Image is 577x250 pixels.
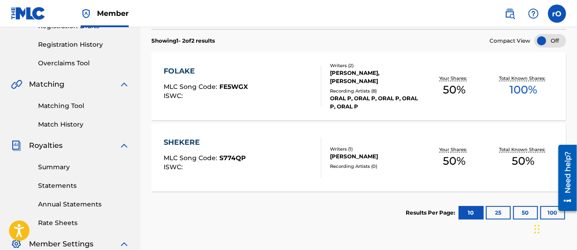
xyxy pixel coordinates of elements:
a: Summary [38,162,130,172]
button: 25 [486,206,511,220]
div: Help [524,5,543,23]
span: S774QP [219,154,246,162]
span: Matching [29,79,64,90]
a: Public Search [501,5,519,23]
span: Member Settings [29,239,93,250]
span: Compact View [490,37,530,45]
iframe: Resource Center [552,141,577,214]
span: ISWC : [164,92,185,100]
p: Your Shares: [440,75,470,82]
div: User Menu [548,5,566,23]
a: Matching Tool [38,101,130,111]
p: Total Known Shares: [499,75,548,82]
a: Statements [38,181,130,191]
p: Your Shares: [440,146,470,153]
a: Match History [38,120,130,129]
span: 50 % [443,153,466,169]
a: SHEKEREMLC Song Code:S774QPISWC:Writers (1)[PERSON_NAME]Recording Artists (0)Your Shares:50%Total... [151,123,566,191]
div: Recording Artists ( 8 ) [330,88,420,94]
button: 50 [513,206,538,220]
p: Results Per Page: [406,209,457,217]
img: Matching [11,79,22,90]
img: expand [119,239,130,250]
a: FOLAKEMLC Song Code:FE5WGXISWC:Writers (2)[PERSON_NAME], [PERSON_NAME]Recording Artists (8)ORAL P... [151,52,566,120]
a: Rate Sheets [38,218,130,228]
span: 50 % [443,82,466,98]
div: Recording Artists ( 0 ) [330,163,420,170]
a: Overclaims Tool [38,59,130,68]
img: Member Settings [11,239,22,250]
a: Annual Statements [38,200,130,209]
img: Top Rightsholder [81,8,92,19]
span: 50 % [512,153,535,169]
div: Writers ( 2 ) [330,62,420,69]
div: [PERSON_NAME], [PERSON_NAME] [330,69,420,85]
button: 100 [540,206,565,220]
img: expand [119,79,130,90]
div: ORAL P, ORAL P, ORAL P, ORAL P, ORAL P [330,94,420,111]
img: Royalties [11,140,22,151]
div: Drag [534,216,540,243]
div: FOLAKE [164,66,248,77]
span: MLC Song Code : [164,154,219,162]
div: [PERSON_NAME] [330,152,420,161]
button: 10 [459,206,484,220]
div: Writers ( 1 ) [330,146,420,152]
a: Registration History [38,40,130,49]
img: expand [119,140,130,151]
span: FE5WGX [219,83,248,91]
span: ISWC : [164,163,185,171]
span: 100 % [509,82,537,98]
p: Total Known Shares: [499,146,548,153]
img: search [504,8,515,19]
p: Showing 1 - 2 of 2 results [151,37,215,45]
span: MLC Song Code : [164,83,219,91]
img: help [528,8,539,19]
div: SHEKERE [164,137,246,148]
iframe: Chat Widget [532,206,577,250]
span: Royalties [29,140,63,151]
span: Member [97,8,129,19]
img: MLC Logo [11,7,46,20]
